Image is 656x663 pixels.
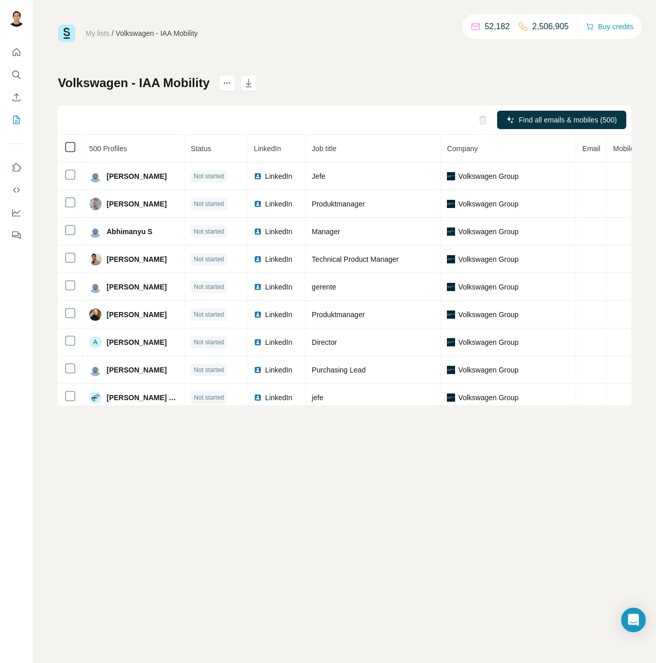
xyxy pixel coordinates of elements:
[89,308,101,321] img: Avatar
[582,144,600,153] span: Email
[458,365,519,375] span: Volkswagen Group
[532,20,569,33] p: 2,506,905
[254,172,262,180] img: LinkedIn logo
[107,226,152,237] span: Abhimanyu S
[219,75,235,91] button: actions
[254,310,262,319] img: LinkedIn logo
[112,28,114,38] li: /
[89,281,101,293] img: Avatar
[194,227,224,236] span: Not started
[458,254,519,264] span: Volkswagen Group
[312,393,323,402] span: jefe
[312,227,340,236] span: Manager
[58,75,210,91] h1: Volkswagen - IAA Mobility
[194,338,224,347] span: Not started
[58,25,75,42] img: Surfe Logo
[265,365,292,375] span: LinkedIn
[107,254,167,264] span: [PERSON_NAME]
[312,144,336,153] span: Job title
[8,226,25,244] button: Feedback
[586,19,633,34] button: Buy credits
[458,171,519,181] span: Volkswagen Group
[458,282,519,292] span: Volkswagen Group
[107,337,167,347] span: [PERSON_NAME]
[194,199,224,209] span: Not started
[8,43,25,61] button: Quick start
[194,393,224,402] span: Not started
[613,144,634,153] span: Mobile
[89,225,101,238] img: Avatar
[497,111,626,129] button: Find all emails & mobiles (500)
[8,203,25,222] button: Dashboard
[254,144,281,153] span: LinkedIn
[447,172,455,180] img: company-logo
[8,111,25,129] button: My lists
[254,393,262,402] img: LinkedIn logo
[8,88,25,107] button: Enrich CSV
[254,366,262,374] img: LinkedIn logo
[265,309,292,320] span: LinkedIn
[447,283,455,291] img: company-logo
[312,283,336,291] span: gerente
[194,172,224,181] span: Not started
[254,227,262,236] img: LinkedIn logo
[312,366,365,374] span: Purchasing Lead
[107,282,167,292] span: [PERSON_NAME]
[89,253,101,265] img: Avatar
[312,255,399,263] span: Technical Product Manager
[447,200,455,208] img: company-logo
[265,337,292,347] span: LinkedIn
[447,338,455,346] img: company-logo
[107,365,167,375] span: [PERSON_NAME]
[458,309,519,320] span: Volkswagen Group
[89,144,127,153] span: 500 Profiles
[8,158,25,177] button: Use Surfe on LinkedIn
[194,282,224,292] span: Not started
[254,338,262,346] img: LinkedIn logo
[107,171,167,181] span: [PERSON_NAME]
[265,254,292,264] span: LinkedIn
[447,255,455,263] img: company-logo
[89,198,101,210] img: Avatar
[194,255,224,264] span: Not started
[447,227,455,236] img: company-logo
[621,608,646,632] div: Open Intercom Messenger
[89,336,101,348] div: A
[86,29,110,37] a: My lists
[458,392,519,403] span: Volkswagen Group
[191,144,211,153] span: Status
[447,144,478,153] span: Company
[89,364,101,376] img: Avatar
[116,28,198,38] div: Volkswagen - IAA Mobility
[265,282,292,292] span: LinkedIn
[254,255,262,263] img: LinkedIn logo
[194,310,224,319] span: Not started
[265,171,292,181] span: LinkedIn
[8,10,25,27] img: Avatar
[8,66,25,84] button: Search
[254,283,262,291] img: LinkedIn logo
[89,170,101,182] img: Avatar
[458,226,519,237] span: Volkswagen Group
[485,20,510,33] p: 52,182
[447,366,455,374] img: company-logo
[265,392,292,403] span: LinkedIn
[254,200,262,208] img: LinkedIn logo
[312,310,365,319] span: Produktmanager
[89,391,101,404] img: Avatar
[265,226,292,237] span: LinkedIn
[312,172,325,180] span: Jefe
[265,199,292,209] span: LinkedIn
[194,365,224,375] span: Not started
[8,181,25,199] button: Use Surfe API
[107,392,178,403] span: [PERSON_NAME] tinedo
[107,199,167,209] span: [PERSON_NAME]
[458,199,519,209] span: Volkswagen Group
[312,200,365,208] span: Produktmanager
[458,337,519,347] span: Volkswagen Group
[447,310,455,319] img: company-logo
[519,115,617,125] span: Find all emails & mobiles (500)
[107,309,167,320] span: [PERSON_NAME]
[447,393,455,402] img: company-logo
[312,338,337,346] span: Director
